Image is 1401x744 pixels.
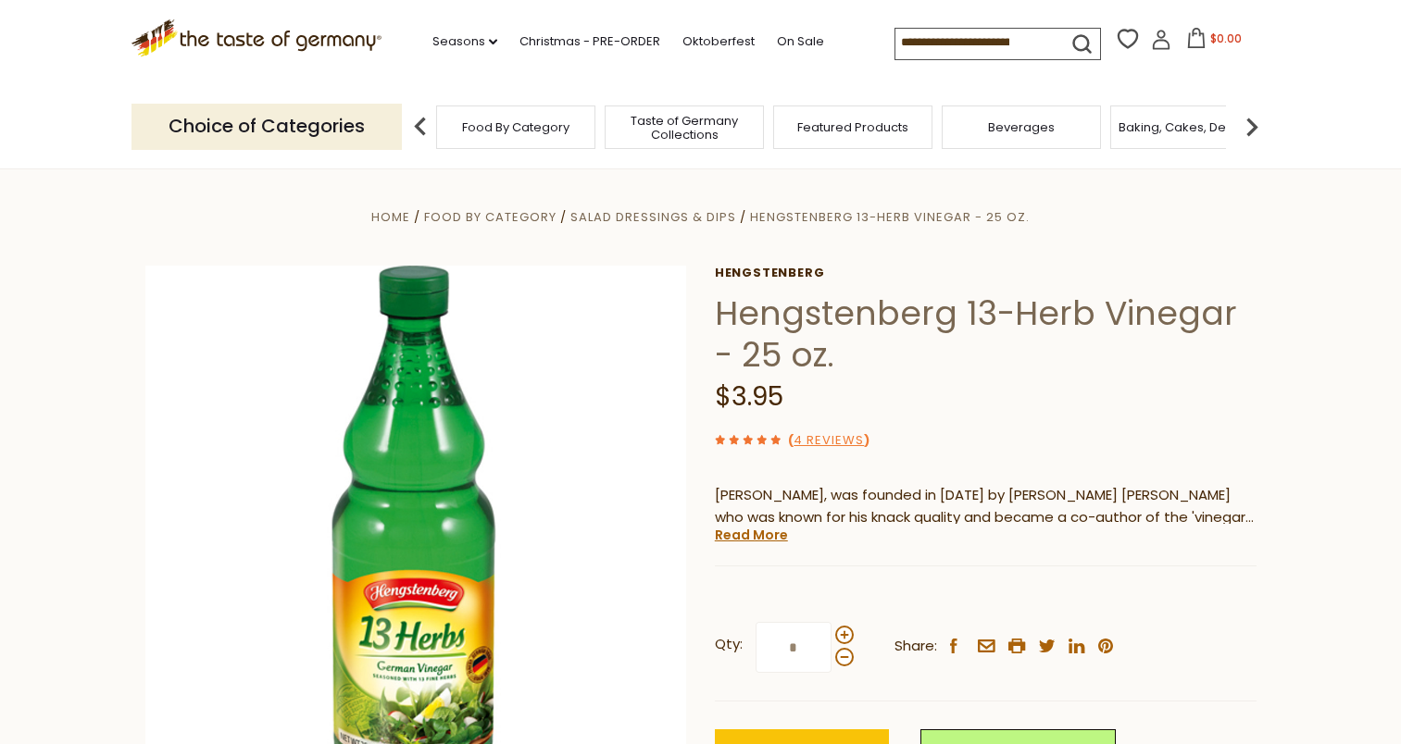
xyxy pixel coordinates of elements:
[131,104,402,149] p: Choice of Categories
[1119,120,1262,134] a: Baking, Cakes, Desserts
[715,484,1257,530] p: [PERSON_NAME], was founded in [DATE] by [PERSON_NAME] [PERSON_NAME] who was known for his knack q...
[610,114,758,142] a: Taste of Germany Collections
[715,378,783,415] span: $3.95
[402,108,439,145] img: previous arrow
[715,292,1257,376] h1: Hengstenberg 13-Herb Vinegar - 25 oz.
[750,208,1030,226] a: Hengstenberg 13-Herb Vinegar - 25 oz.
[424,208,557,226] a: Food By Category
[519,31,660,52] a: Christmas - PRE-ORDER
[371,208,410,226] a: Home
[462,120,569,134] a: Food By Category
[570,208,736,226] a: Salad Dressings & Dips
[756,622,832,673] input: Qty:
[715,633,743,656] strong: Qty:
[715,266,1257,280] a: Hengstenberg
[988,120,1055,134] a: Beverages
[1175,28,1254,56] button: $0.00
[715,526,788,544] a: Read More
[1233,108,1270,145] img: next arrow
[788,431,869,449] span: ( )
[794,431,864,451] a: 4 Reviews
[682,31,755,52] a: Oktoberfest
[797,120,908,134] a: Featured Products
[894,635,937,658] span: Share:
[1210,31,1242,46] span: $0.00
[432,31,497,52] a: Seasons
[777,31,824,52] a: On Sale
